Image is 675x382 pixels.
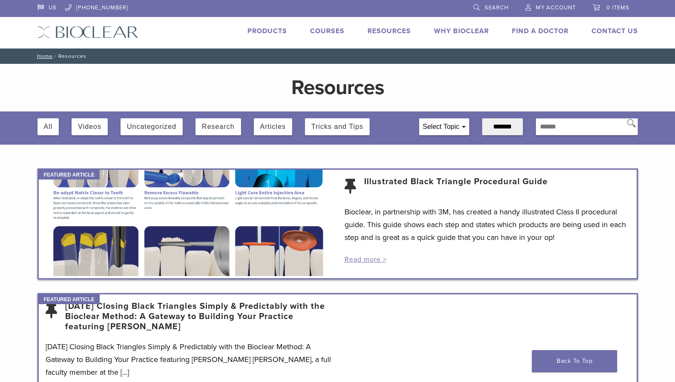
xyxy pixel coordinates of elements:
[419,119,469,135] div: Select Topic
[485,4,508,11] span: Search
[202,118,234,135] button: Research
[53,54,58,58] span: /
[345,205,630,244] p: Bioclear, in partnership with 3M, has created a handy illustrated Class II procedural guide. This...
[46,340,331,379] p: [DATE] Closing Black Triangles Simply & Predictably with the Bioclear Method: A Gateway to Buildi...
[592,27,638,35] a: Contact Us
[127,118,176,135] button: Uncategorized
[512,27,569,35] a: Find A Doctor
[310,27,345,35] a: Courses
[434,27,489,35] a: Why Bioclear
[345,255,387,264] a: Read more >
[140,77,536,98] h1: Resources
[536,4,576,11] span: My Account
[31,48,644,64] nav: Resources
[606,4,629,11] span: 0 items
[37,26,138,38] img: Bioclear
[311,118,363,135] button: Tricks and Tips
[260,118,286,135] button: Articles
[44,118,53,135] button: All
[532,350,617,372] a: Back To Top
[78,118,101,135] button: Videos
[34,53,53,59] a: Home
[364,177,548,197] a: Illustrated Black Triangle Procedural Guide
[368,27,411,35] a: Resources
[247,27,287,35] a: Products
[65,301,331,332] a: [DATE] Closing Black Triangles Simply & Predictably with the Bioclear Method: A Gateway to Buildi...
